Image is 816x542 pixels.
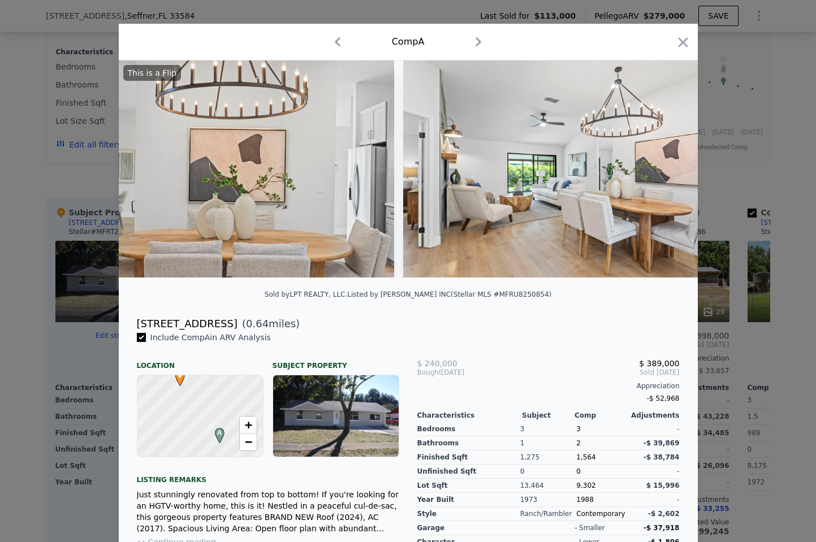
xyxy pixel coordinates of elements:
div: Just stunningly renovated from top to bottom! If you're looking for an HGTV-worthy home, this is ... [137,489,399,534]
span: 3 [576,425,581,433]
span: 9,302 [576,482,595,489]
div: Comp A [392,35,425,49]
span: $ 15,996 [646,482,680,489]
span: -$ 38,784 [644,453,680,461]
span: -$ 37,918 [644,524,680,532]
div: 1973 [520,493,577,507]
span: -$ 39,869 [644,439,680,447]
div: Unfinished Sqft [417,465,520,479]
span: 0 [576,467,581,475]
div: [DATE] [417,368,505,377]
div: Appreciation [417,381,680,391]
div: Listed by [PERSON_NAME] INC (Stellar MLS #MFRU8250854) [347,290,551,298]
span: $ 240,000 [417,359,457,368]
span: -$ 52,968 [647,394,680,402]
span: + [244,418,252,432]
span: − [244,435,252,449]
div: Year Built [417,493,520,507]
div: 1988 [576,493,628,507]
div: Comp [575,411,627,420]
div: 1 [520,436,577,450]
div: 0 [520,465,577,479]
span: -$ 2,602 [648,510,679,518]
span: • [172,367,188,384]
div: Lot Sqft [417,479,520,493]
a: Zoom in [240,417,257,433]
div: Listing remarks [137,466,399,484]
div: 3 [520,422,577,436]
div: Contemporary [576,507,628,521]
div: - smaller [575,523,605,532]
span: $ 389,000 [639,359,679,368]
span: A [212,428,227,438]
div: Adjustments [627,411,680,420]
div: A [212,428,219,435]
div: - [628,493,679,507]
div: This is a Flip [123,65,181,81]
img: Property Img [68,60,394,277]
span: Bought [417,368,442,377]
div: 1,275 [520,450,577,465]
div: Sold by LPT REALTY, LLC . [265,290,348,298]
span: ( miles) [238,316,300,332]
img: Property Img [403,60,729,277]
div: [STREET_ADDRESS] [137,316,238,332]
div: Ranch/Rambler [520,507,577,521]
div: 2 [576,436,628,450]
div: garage [417,521,523,535]
div: Characteristics [417,411,523,420]
span: 0.64 [246,318,269,329]
a: Zoom out [240,433,257,450]
div: - [628,465,679,479]
div: • [172,371,179,378]
span: Include Comp A in ARV Analysis [146,333,275,342]
div: Style [417,507,520,521]
div: 13,464 [520,479,577,493]
div: Finished Sqft [417,450,520,465]
span: 1,564 [576,453,595,461]
div: - [628,422,679,436]
div: Bathrooms [417,436,520,450]
div: Subject [522,411,575,420]
div: Bedrooms [417,422,520,436]
div: Subject Property [273,352,399,370]
span: Sold [DATE] [504,368,679,377]
div: Location [137,352,264,370]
